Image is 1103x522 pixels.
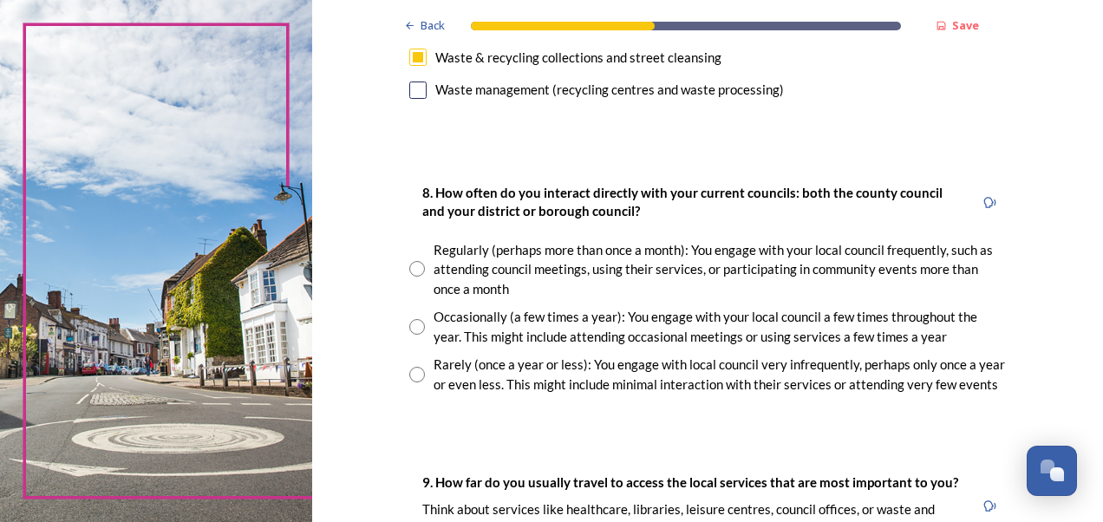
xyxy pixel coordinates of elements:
[434,240,1006,299] div: Regularly (perhaps more than once a month): You engage with your local council frequently, such a...
[435,48,721,68] div: Waste & recycling collections and street cleansing
[952,17,979,33] strong: Save
[422,185,945,219] strong: 8. How often do you interact directly with your current councils: both the county council and you...
[435,80,784,100] div: Waste management (recycling centres and waste processing)
[1027,446,1077,496] button: Open Chat
[422,474,958,490] strong: 9. How far do you usually travel to access the local services that are most important to you?
[434,355,1006,394] div: Rarely (once a year or less): You engage with local council very infrequently, perhaps only once ...
[434,307,1006,346] div: Occasionally (a few times a year): You engage with your local council a few times throughout the ...
[421,17,445,34] span: Back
